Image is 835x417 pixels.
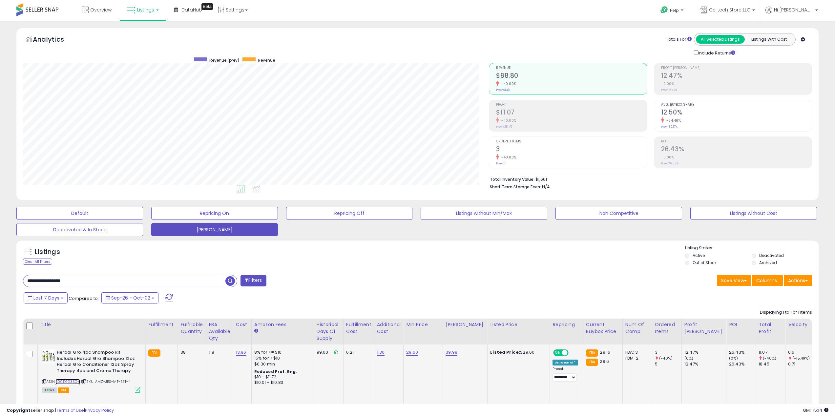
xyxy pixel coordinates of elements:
span: Last 7 Days [33,295,59,301]
div: Profit [PERSON_NAME] [684,321,723,335]
span: Revenue (prev) [209,57,239,63]
small: FBA [586,359,598,366]
div: Displaying 1 to 1 of 1 items [760,309,812,316]
div: FBA Available Qty [209,321,230,342]
small: -40.00% [499,118,516,123]
li: $1,661 [490,175,807,183]
h2: 26.43% [661,145,812,154]
label: Archived [759,260,777,265]
small: FBA [586,349,598,357]
span: Sep-26 - Oct-02 [111,295,150,301]
div: Min Price [406,321,440,328]
div: Fulfillable Quantity [180,321,203,335]
small: -64.46% [664,118,681,123]
button: Listings without Min/Max [421,207,547,220]
img: 51he8RpAO2L._SL40_.jpg [42,349,55,363]
small: Prev: 26.43% [661,161,678,165]
span: DataHub [181,7,202,13]
div: 26.43% [729,361,756,367]
a: 29.60 [406,349,418,356]
button: Repricing Off [286,207,413,220]
div: 118 [209,349,228,355]
div: 38 [180,349,201,355]
span: ROI [661,140,812,143]
div: Fulfillment Cost [346,321,371,335]
a: B00DEG33QA [55,379,80,385]
b: Total Inventory Value: [490,177,534,182]
div: [PERSON_NAME] [446,321,485,328]
a: Help [655,1,690,21]
small: Prev: 12.47% [661,88,677,92]
h2: 12.50% [661,109,812,117]
span: ON [554,350,562,356]
button: Listings With Cost [744,35,793,44]
button: Sep-26 - Oct-02 [101,292,158,303]
span: FBA [58,387,69,393]
div: 0.6 [788,349,815,355]
div: Totals For [666,36,692,43]
span: OFF [568,350,578,356]
span: Revenue [258,57,275,63]
span: Help [670,8,679,13]
button: Save View [717,275,751,286]
small: 0.00% [661,155,674,160]
div: Current Buybox Price [586,321,620,335]
span: Columns [756,277,777,284]
span: Profit [496,103,647,107]
div: 18.45 [759,361,785,367]
small: (-40%) [763,356,776,361]
div: Fulfillment [148,321,175,328]
small: Prev: 5 [496,161,505,165]
div: seller snap | | [7,407,114,414]
div: 8% for <= $10 [254,349,309,355]
div: 0.71 [788,361,815,367]
button: Last 7 Days [24,292,68,303]
b: Listed Price: [490,349,520,355]
div: $29.60 [490,349,545,355]
a: Terms of Use [56,407,84,413]
button: Default [16,207,143,220]
span: 2025-10-10 15:14 GMT [803,407,828,413]
span: Avg. Buybox Share [661,103,812,107]
div: FBA: 3 [625,349,647,355]
span: Listings [137,7,154,13]
button: Non Competitive [555,207,682,220]
span: 29.6 [600,358,609,365]
small: -40.00% [499,81,516,86]
div: ASIN: [42,349,140,392]
small: (-15.49%) [792,356,810,361]
span: All listings currently available for purchase on Amazon [42,387,57,393]
span: Hi [PERSON_NAME] [774,7,813,13]
span: Revenue [496,66,647,70]
p: Listing States: [685,245,819,251]
span: 29.16 [600,349,610,355]
div: 6.21 [346,349,369,355]
div: Title [40,321,143,328]
label: Out of Stock [693,260,717,265]
button: Filters [240,275,266,286]
small: FBA [148,349,160,357]
div: 3 [655,349,681,355]
div: Amazon Fees [254,321,311,328]
div: Additional Cost [377,321,401,335]
label: Deactivated [759,253,784,258]
span: N/A [542,184,550,190]
div: Historical Days Of Supply [317,321,341,342]
span: Profit [PERSON_NAME] [661,66,812,70]
span: Overview [90,7,112,13]
div: Amazon AI * [553,360,578,365]
button: Deactivated & In Stock [16,223,143,236]
button: Columns [752,275,783,286]
button: Listings without Cost [690,207,817,220]
a: 39.99 [446,349,457,356]
div: Velocity [788,321,812,328]
span: Celltech Store LLC [709,7,750,13]
a: Privacy Policy [85,407,114,413]
span: Compared to: [69,295,99,302]
small: Prev: 35.17% [661,125,678,129]
small: (-40%) [659,356,673,361]
button: All Selected Listings [696,35,745,44]
h2: $11.07 [496,109,647,117]
small: 0.00% [661,81,674,86]
div: Preset: [553,367,578,382]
